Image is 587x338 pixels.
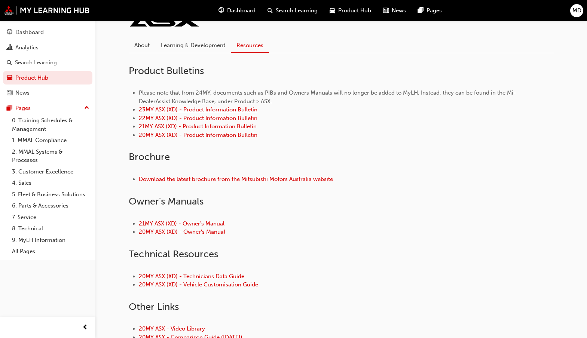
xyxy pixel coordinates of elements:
[218,6,224,15] span: guage-icon
[9,115,92,135] a: 0. Training Schedules & Management
[82,323,88,332] span: prev-icon
[418,6,424,15] span: pages-icon
[9,212,92,223] a: 7. Service
[3,101,92,115] button: Pages
[129,301,554,313] h2: Other Links
[9,177,92,189] a: 4. Sales
[9,166,92,178] a: 3. Customer Excellence
[139,132,257,138] a: 20MY ASX (XD) - Product Information Bulletin
[9,223,92,234] a: 8. Technical
[4,6,90,15] img: mmal
[330,6,335,15] span: car-icon
[227,6,256,15] span: Dashboard
[9,146,92,166] a: 2. MMAL Systems & Processes
[129,248,554,260] h2: Technical Resources
[572,6,581,15] span: MD
[383,6,389,15] span: news-icon
[324,3,377,18] a: car-iconProduct Hub
[3,41,92,55] a: Analytics
[139,281,258,288] a: 20MY ASX (XD) - Vehicle Customisation Guide
[7,105,12,112] span: pages-icon
[139,325,205,332] a: 20MY ASX - Video Library
[15,58,57,67] div: Search Learning
[7,90,12,96] span: news-icon
[427,6,442,15] span: Pages
[3,56,92,70] a: Search Learning
[129,38,155,52] a: About
[3,24,92,101] button: DashboardAnalyticsSearch LearningProduct HubNews
[7,29,12,36] span: guage-icon
[213,3,262,18] a: guage-iconDashboard
[129,151,554,163] h2: Brochure
[3,25,92,39] a: Dashboard
[7,44,12,51] span: chart-icon
[231,38,269,53] a: Resources
[570,4,583,17] button: MD
[15,89,30,97] div: News
[7,75,12,82] span: car-icon
[139,228,225,235] a: 20MY ASX (XD) - Owner's Manual
[9,234,92,246] a: 9. MyLH Information
[139,273,244,280] a: 20MY ASX (XD) - Technicians Data Guide
[3,86,92,100] a: News
[267,6,273,15] span: search-icon
[139,106,257,113] a: 23MY ASX (XD) - Product Information Bulletin
[392,6,406,15] span: News
[9,200,92,212] a: 6. Parts & Accessories
[139,89,516,105] span: Please note that from 24MY, documents such as PIBs and Owners Manuals will no longer be added to ...
[15,28,44,37] div: Dashboard
[377,3,412,18] a: news-iconNews
[139,123,257,130] a: 21MY ASX (XD) - Product Information Bulletin
[7,59,12,66] span: search-icon
[276,6,318,15] span: Search Learning
[3,71,92,85] a: Product Hub
[139,115,257,122] a: 22MY ASX (XD) - Product Information Bulletin
[9,135,92,146] a: 1. MMAL Compliance
[129,65,554,77] h2: Product Bulletins
[129,196,554,208] h2: Owner ' s Manuals
[9,246,92,257] a: All Pages
[139,176,333,182] a: Download the latest brochure from the Mitsubishi Motors Australia website
[9,189,92,200] a: 5. Fleet & Business Solutions
[129,16,200,27] img: asx.png
[139,220,224,227] a: 21MY ASX (XD) - Owner's Manual
[262,3,324,18] a: search-iconSearch Learning
[15,104,31,113] div: Pages
[412,3,448,18] a: pages-iconPages
[338,6,371,15] span: Product Hub
[155,38,231,52] a: Learning & Development
[84,103,89,113] span: up-icon
[15,43,39,52] div: Analytics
